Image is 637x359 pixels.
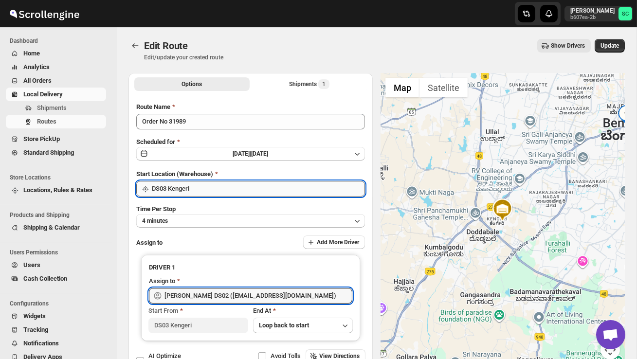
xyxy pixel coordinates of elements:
span: [DATE] [252,150,269,157]
button: Routes [128,39,142,53]
input: Search location [152,181,365,197]
input: Eg: Bengaluru Route [136,114,365,129]
span: Cash Collection [23,275,67,282]
button: Analytics [6,60,106,74]
button: Shipments [6,101,106,115]
span: Assign to [136,239,163,246]
span: Users [23,261,40,269]
button: All Orders [6,74,106,88]
button: Cash Collection [6,272,106,286]
p: [PERSON_NAME] [570,7,615,15]
span: Store Locations [10,174,110,181]
button: Add More Driver [303,235,365,249]
h3: DRIVER 1 [149,263,352,272]
button: Widgets [6,309,106,323]
span: Configurations [10,300,110,307]
text: SC [622,11,629,17]
span: Scheduled for [136,138,175,145]
span: Update [601,42,619,50]
span: 4 minutes [142,217,168,225]
button: Home [6,47,106,60]
span: Loop back to start [259,322,309,329]
button: 4 minutes [136,214,365,228]
span: Local Delivery [23,90,63,98]
span: Options [182,80,202,88]
div: Assign to [149,276,175,286]
button: All Route Options [134,77,250,91]
span: Shipments [37,104,67,111]
span: All Orders [23,77,52,84]
div: Open chat [596,320,625,349]
span: Home [23,50,40,57]
span: Add More Driver [317,238,359,246]
span: Edit Route [144,40,188,52]
span: 1 [322,80,326,88]
span: Routes [37,118,56,125]
button: Show street map [385,78,419,97]
p: Edit/update your created route [144,54,223,61]
div: Shipments [289,79,329,89]
span: Users Permissions [10,249,110,256]
span: Products and Shipping [10,211,110,219]
span: Show Drivers [551,42,585,50]
span: Sanjay chetri [619,7,632,20]
span: Route Name [136,103,170,110]
div: End At [253,306,353,316]
span: Time Per Stop [136,205,176,213]
span: Standard Shipping [23,149,74,156]
button: Selected Shipments [252,77,367,91]
span: Start Location (Warehouse) [136,170,213,178]
span: Tracking [23,326,48,333]
span: Locations, Rules & Rates [23,186,92,194]
button: Notifications [6,337,106,350]
button: User menu [564,6,633,21]
span: Start From [148,307,178,314]
input: Search assignee [164,288,352,304]
span: Notifications [23,340,59,347]
button: Routes [6,115,106,128]
span: Store PickUp [23,135,60,143]
button: Tracking [6,323,106,337]
span: Widgets [23,312,46,320]
button: [DATE]|[DATE] [136,147,365,161]
span: Dashboard [10,37,110,45]
div: 1 [617,105,636,125]
span: Analytics [23,63,50,71]
button: Update [595,39,625,53]
img: ScrollEngine [8,1,81,26]
button: Shipping & Calendar [6,221,106,234]
button: Users [6,258,106,272]
p: b607ea-2b [570,15,615,20]
button: Show satellite imagery [419,78,468,97]
span: Shipping & Calendar [23,224,80,231]
button: Loop back to start [253,318,353,333]
button: Locations, Rules & Rates [6,183,106,197]
span: [DATE] | [233,150,252,157]
button: Show Drivers [537,39,591,53]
